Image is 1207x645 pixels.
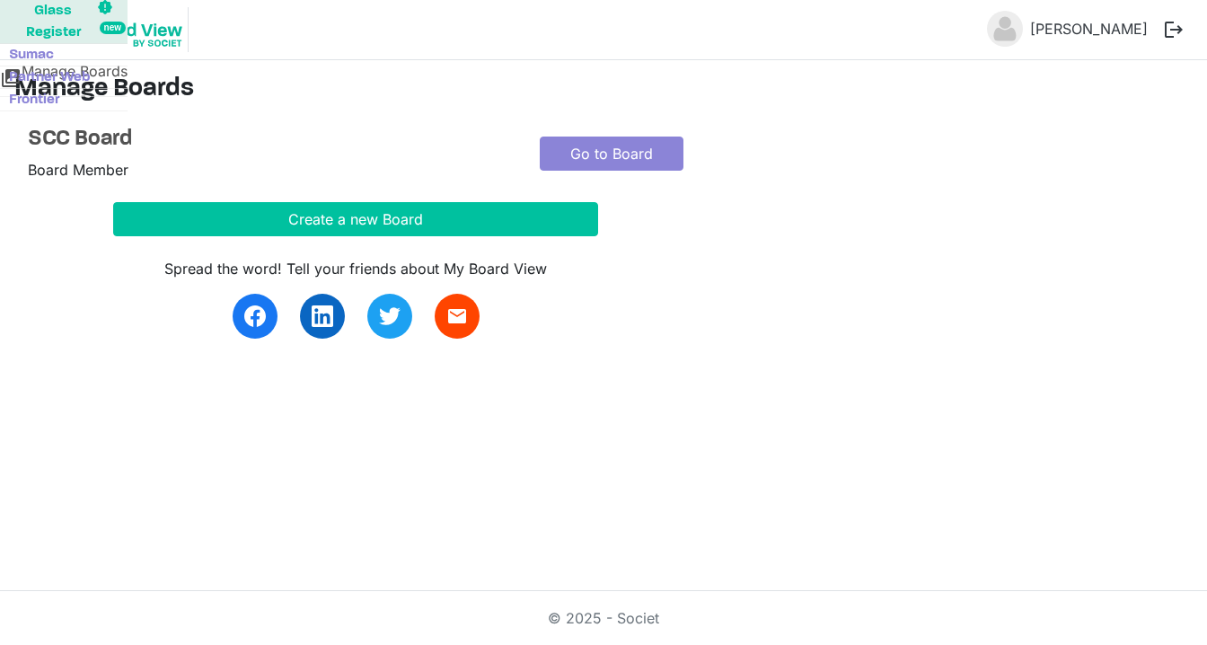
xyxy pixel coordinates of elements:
[312,305,333,327] img: linkedin.svg
[446,305,468,327] span: email
[987,11,1023,47] img: no-profile-picture.svg
[28,127,513,153] a: SCC Board
[113,258,598,279] div: Spread the word! Tell your friends about My Board View
[14,75,1193,105] h3: Manage Boards
[540,137,683,171] a: Go to Board
[100,22,126,34] div: new
[113,202,598,236] button: Create a new Board
[28,161,128,179] span: Board Member
[244,305,266,327] img: facebook.svg
[379,305,401,327] img: twitter.svg
[548,609,659,627] a: © 2025 - Societ
[435,294,480,339] a: email
[1155,11,1193,49] button: logout
[1023,11,1155,47] a: [PERSON_NAME]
